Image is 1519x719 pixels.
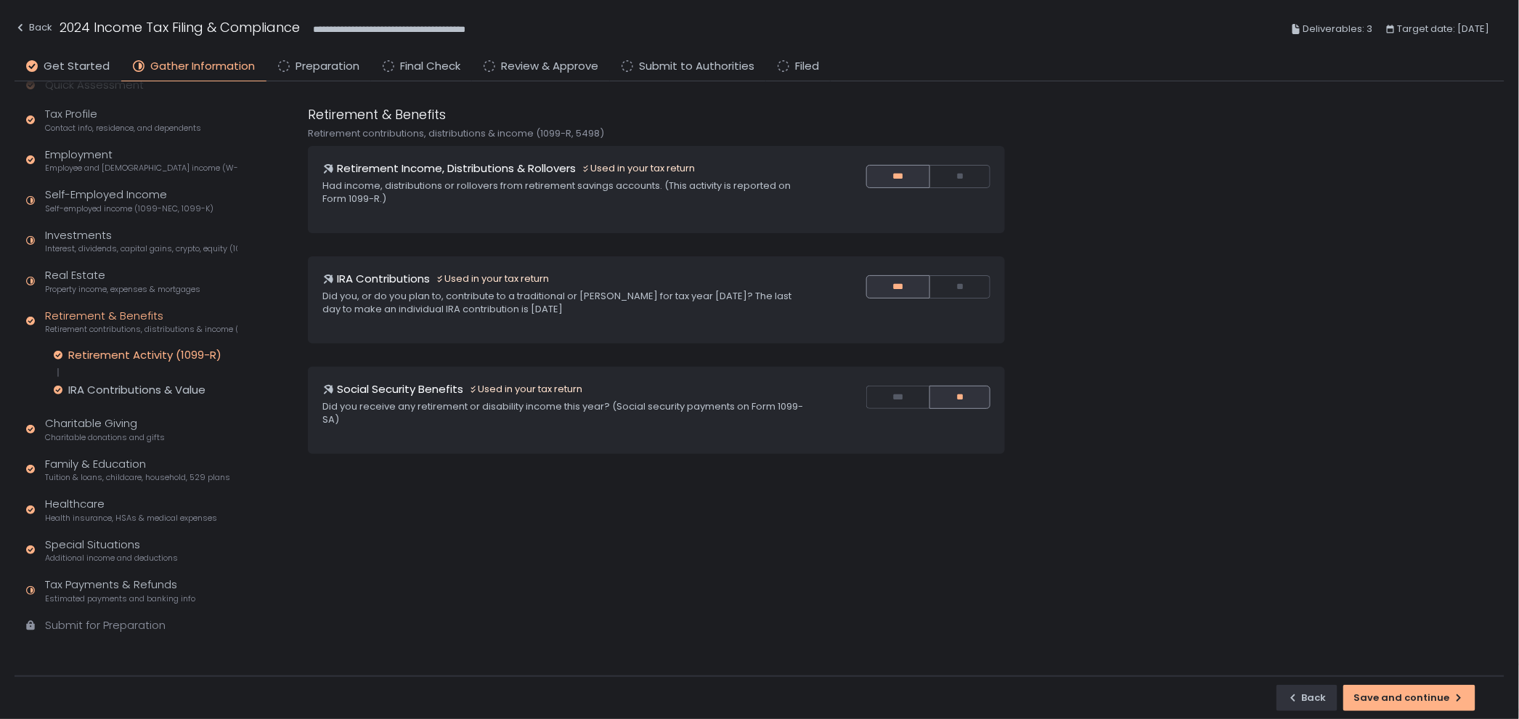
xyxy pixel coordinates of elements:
div: IRA Contributions & Value [68,383,205,397]
span: Self-employed income (1099-NEC, 1099-K) [45,203,213,214]
div: Quick Assessment [45,77,144,94]
span: Retirement contributions, distributions & income (1099-R, 5498) [45,324,237,335]
div: Back [15,19,52,36]
div: Charitable Giving [45,415,165,443]
div: Save and continue [1354,691,1465,704]
div: Used in your tax return [436,272,549,285]
div: Family & Education [45,456,230,484]
span: Employee and [DEMOGRAPHIC_DATA] income (W-2s) [45,163,237,174]
span: Charitable donations and gifts [45,432,165,443]
div: Tax Payments & Refunds [45,577,195,604]
h1: Retirement & Benefits [308,105,446,124]
span: Contact info, residence, and dependents [45,123,201,134]
div: Retirement & Benefits [45,308,237,336]
div: Submit for Preparation [45,617,166,634]
div: Back [1287,691,1327,704]
span: Filed [795,58,819,75]
span: Target date: [DATE] [1398,20,1490,38]
div: Healthcare [45,496,217,524]
button: Back [15,17,52,41]
div: Investments [45,227,237,255]
div: Employment [45,147,237,174]
div: Retirement contributions, distributions & income (1099-R, 5498) [308,127,1005,140]
div: Retirement Activity (1099-R) [68,348,221,362]
h1: 2024 Income Tax Filing & Compliance [60,17,300,37]
span: Property income, expenses & mortgages [45,284,200,295]
div: Real Estate [45,267,200,295]
span: Review & Approve [501,58,598,75]
div: Had income, distributions or rollovers from retirement savings accounts. (This activity is report... [322,179,808,206]
span: Interest, dividends, capital gains, crypto, equity (1099s, K-1s) [45,243,237,254]
span: Tuition & loans, childcare, household, 529 plans [45,472,230,483]
div: Did you, or do you plan to, contribute to a traditional or [PERSON_NAME] for tax year [DATE]? The... [322,290,808,316]
div: Used in your tax return [582,162,695,175]
div: Special Situations [45,537,178,564]
div: Self-Employed Income [45,187,213,214]
span: Estimated payments and banking info [45,593,195,604]
span: Additional income and deductions [45,553,178,564]
button: Back [1276,685,1337,711]
span: Deliverables: 3 [1303,20,1373,38]
span: Preparation [296,58,359,75]
span: Health insurance, HSAs & medical expenses [45,513,217,524]
div: Did you receive any retirement or disability income this year? (Social security payments on Form ... [322,400,808,426]
h1: IRA Contributions [337,271,430,288]
span: Gather Information [150,58,255,75]
span: Final Check [400,58,460,75]
h1: Social Security Benefits [337,381,463,398]
div: Tax Profile [45,106,201,134]
span: Submit to Authorities [639,58,754,75]
span: Get Started [44,58,110,75]
div: Used in your tax return [469,383,582,396]
button: Save and continue [1343,685,1475,711]
h1: Retirement Income, Distributions & Rollovers [337,161,576,177]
